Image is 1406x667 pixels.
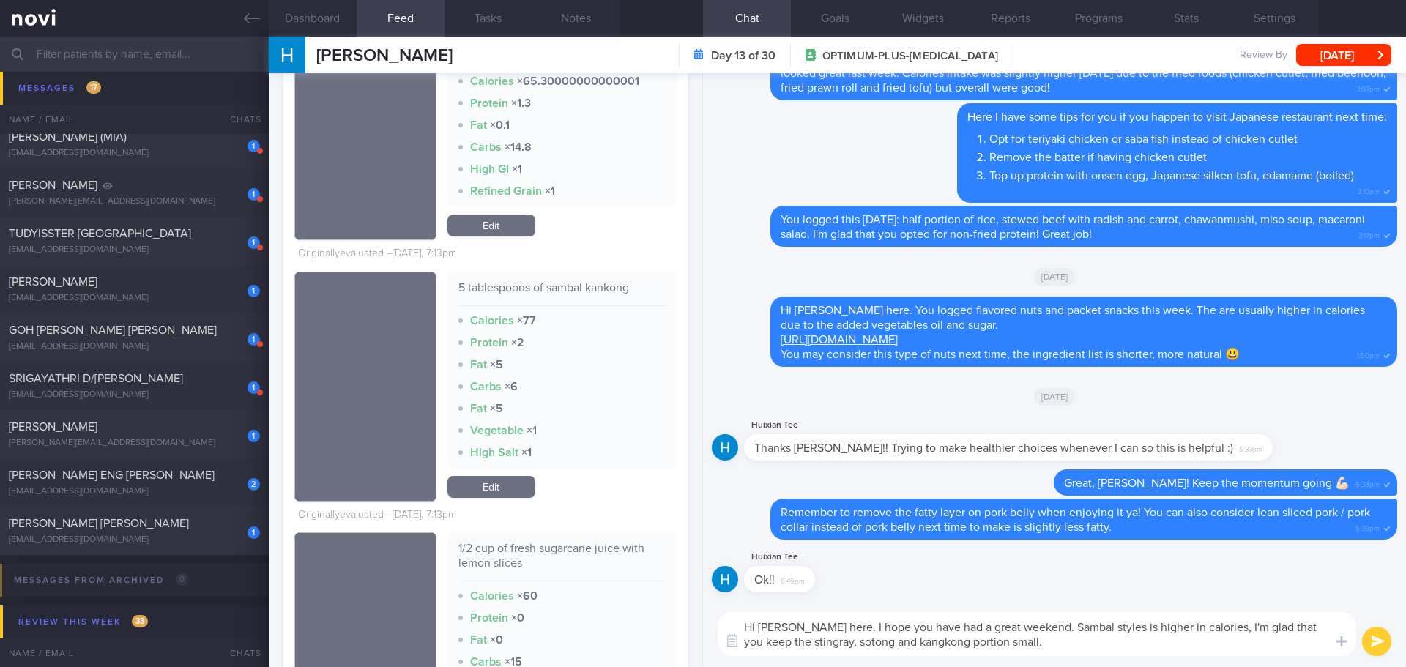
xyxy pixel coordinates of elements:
[545,185,555,197] strong: × 1
[298,247,456,261] div: Originally evaluated – [DATE], 7:13pm
[9,373,183,384] span: SRIGAYATHRI D/[PERSON_NAME]
[248,333,260,346] div: 1
[470,381,502,392] strong: Carbs
[1358,183,1380,197] span: 3:10pm
[9,390,260,400] div: [EMAIL_ADDRESS][DOMAIN_NAME]
[512,163,522,175] strong: × 1
[511,337,524,349] strong: × 2
[1064,477,1350,489] span: Great, [PERSON_NAME]! Keep the momentum going 💪🏻
[248,236,260,249] div: 1
[967,111,1387,123] span: Here I have some tips for you if you happen to visit Japanese restaurant next time:
[9,196,260,207] div: [PERSON_NAME][EMAIL_ADDRESS][DOMAIN_NAME]
[248,381,260,394] div: 1
[9,438,260,449] div: [PERSON_NAME][EMAIL_ADDRESS][DOMAIN_NAME]
[9,293,260,304] div: [EMAIL_ADDRESS][DOMAIN_NAME]
[781,305,1365,331] span: Hi [PERSON_NAME] here. You logged flavored nuts and packet snacks this week. The are usually high...
[248,188,260,201] div: 1
[744,417,1317,434] div: Huixian Tee
[470,163,509,175] strong: High GI
[470,185,542,197] strong: Refined Grain
[470,141,502,153] strong: Carbs
[754,442,1233,454] span: Thanks [PERSON_NAME]!! Trying to make healthier choices whenever I can so this is helpful :)
[470,315,514,327] strong: Calories
[1356,81,1380,94] span: 3:07pm
[1240,49,1287,62] span: Review By
[294,32,436,240] img: 3 tablespoons of white rice
[989,128,1387,146] li: Opt for teriyaki chicken or saba fish instead of chicken cutlet
[989,165,1387,183] li: Top up protein with onsen egg, Japanese silken tofu, edamame (boiled)
[316,47,453,64] span: [PERSON_NAME]
[470,447,518,458] strong: High Salt
[132,615,148,627] span: 33
[9,276,97,288] span: [PERSON_NAME]
[505,381,518,392] strong: × 6
[9,148,260,159] div: [EMAIL_ADDRESS][DOMAIN_NAME]
[511,97,531,109] strong: × 1.3
[248,140,260,152] div: 1
[248,526,260,539] div: 1
[517,315,536,327] strong: × 77
[470,590,514,602] strong: Calories
[490,359,503,370] strong: × 5
[9,324,217,336] span: GOH [PERSON_NAME] [PERSON_NAME]
[754,574,775,586] span: Ok!!
[511,612,524,624] strong: × 0
[711,48,775,63] strong: Day 13 of 30
[9,179,97,191] span: [PERSON_NAME]
[521,447,532,458] strong: × 1
[458,541,666,581] div: 1/2 cup of fresh sugarcane juice with lemon slices
[176,573,188,586] span: 0
[470,612,508,624] strong: Protein
[781,573,805,586] span: 6:49pm
[470,403,487,414] strong: Fat
[527,425,537,436] strong: × 1
[490,634,503,646] strong: × 0
[781,214,1365,240] span: You logged this [DATE]: half portion of rice, stewed beef with radish and carrot, chawanmushi, mi...
[1239,441,1262,455] span: 5:33pm
[517,590,538,602] strong: × 60
[15,612,152,632] div: Review this week
[248,430,260,442] div: 1
[781,349,1240,360] span: You may consider this type of nuts next time, the ingredient list is shorter, more natural 😃
[470,75,514,87] strong: Calories
[248,478,260,491] div: 2
[1355,476,1380,490] span: 5:38pm
[9,486,260,497] div: [EMAIL_ADDRESS][DOMAIN_NAME]
[9,534,260,545] div: [EMAIL_ADDRESS][DOMAIN_NAME]
[248,285,260,297] div: 1
[744,548,859,566] div: Huixian Tee
[10,570,192,590] div: Messages from Archived
[490,119,510,131] strong: × 0.1
[822,49,998,64] span: OPTIMUM-PLUS-[MEDICAL_DATA]
[505,141,532,153] strong: × 14.8
[1358,227,1380,241] span: 3:17pm
[781,334,898,346] a: [URL][DOMAIN_NAME]
[9,518,189,529] span: [PERSON_NAME] [PERSON_NAME]
[9,131,127,143] span: [PERSON_NAME] (MIA)
[470,425,524,436] strong: Vegetable
[9,469,215,481] span: [PERSON_NAME] ENG [PERSON_NAME]
[9,421,97,433] span: [PERSON_NAME]
[9,245,260,256] div: [EMAIL_ADDRESS][DOMAIN_NAME]
[470,634,487,646] strong: Fat
[1034,268,1076,286] span: [DATE]
[1357,347,1380,361] span: 1:50pm
[458,280,666,306] div: 5 tablespoons of sambal kankong
[470,119,487,131] strong: Fat
[470,359,487,370] strong: Fat
[294,272,436,502] img: 5 tablespoons of sambal kankong
[1296,44,1391,66] button: [DATE]
[989,146,1387,165] li: Remove the batter if having chicken cutlet
[781,507,1370,533] span: Remember to remove the fatty layer on pork belly when enjoying it ya! You can also consider lean ...
[248,92,260,104] div: 1
[517,75,639,87] strong: × 65.30000000000001
[9,100,260,111] div: [EMAIL_ADDRESS][DOMAIN_NAME]
[470,337,508,349] strong: Protein
[9,228,191,239] span: TUDYISSTER [GEOGRAPHIC_DATA]
[447,215,535,236] a: Edit
[1034,388,1076,406] span: [DATE]
[490,403,503,414] strong: × 5
[470,97,508,109] strong: Protein
[9,83,192,94] span: [PERSON_NAME], [PERSON_NAME]
[781,53,1386,94] span: Happy [DATE], [PERSON_NAME]. [PERSON_NAME] here. I hope you have had a great weekend. Your protei...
